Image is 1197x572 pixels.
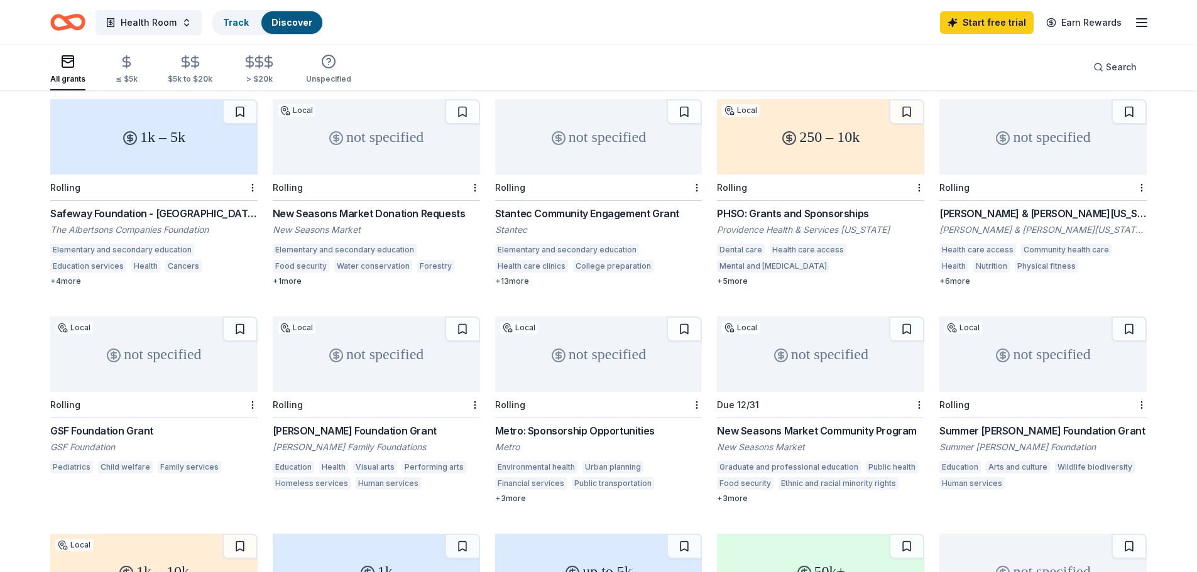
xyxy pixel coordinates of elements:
[417,260,454,273] div: Forestry
[50,260,126,273] div: Education services
[495,260,568,273] div: Health care clinics
[1083,55,1147,80] button: Search
[939,316,1147,494] a: not specifiedLocalRollingSummer [PERSON_NAME] Foundation GrantSummer [PERSON_NAME] FoundationEduc...
[495,244,639,256] div: Elementary and secondary education
[273,316,480,392] div: not specified
[273,399,303,410] div: Rolling
[582,461,643,473] div: Urban planning
[353,461,397,473] div: Visual arts
[717,276,924,286] div: + 5 more
[50,423,258,438] div: GSF Foundation Grant
[273,441,480,453] div: [PERSON_NAME] Family Foundations
[939,260,968,273] div: Health
[1055,461,1135,473] div: Wildlife biodiversity
[939,99,1147,286] a: not specifiedRolling[PERSON_NAME] & [PERSON_NAME][US_STATE] Foundation Grants[PERSON_NAME] & [PER...
[356,477,421,490] div: Human services
[717,260,829,273] div: Mental and [MEDICAL_DATA]
[495,224,702,236] div: Stantec
[271,17,312,28] a: Discover
[1039,11,1129,34] a: Earn Rewards
[717,399,759,410] div: Due 12/31
[50,276,258,286] div: + 4 more
[50,49,85,90] button: All grants
[717,477,773,490] div: Food security
[717,461,861,473] div: Graduate and professional education
[50,74,85,84] div: All grants
[944,321,982,334] div: Local
[986,461,1050,473] div: Arts and culture
[55,539,93,551] div: Local
[939,423,1147,438] div: Summer [PERSON_NAME] Foundation Grant
[717,244,765,256] div: Dental care
[50,8,85,37] a: Home
[779,477,899,490] div: Ethnic and racial minority rights
[50,316,258,392] div: not specified
[939,276,1147,286] div: + 6 more
[495,316,702,392] div: not specified
[495,99,702,286] a: not specifiedRollingStantec Community Engagement GrantStantecElementary and secondary educationHe...
[168,74,212,84] div: $5k to $20k
[973,260,1010,273] div: Nutrition
[116,50,138,90] button: ≤ $5k
[866,461,918,473] div: Public health
[495,399,525,410] div: Rolling
[168,50,212,90] button: $5k to $20k
[121,15,177,30] span: Health Room
[278,104,315,117] div: Local
[939,316,1147,392] div: not specified
[96,10,202,35] button: Health Room
[500,321,538,334] div: Local
[717,316,924,504] a: not specifiedLocalDue 12/31New Seasons Market Community ProgramNew Seasons MarketGraduate and pro...
[939,206,1147,221] div: [PERSON_NAME] & [PERSON_NAME][US_STATE] Foundation Grants
[495,276,702,286] div: + 13 more
[306,49,351,90] button: Unspecified
[165,260,202,273] div: Cancers
[50,206,258,221] div: Safeway Foundation - [GEOGRAPHIC_DATA]
[98,461,153,473] div: Child welfare
[495,423,702,438] div: Metro: Sponsorship Opportunities
[131,260,160,273] div: Health
[717,441,924,453] div: New Seasons Market
[939,182,970,193] div: Rolling
[573,260,653,273] div: College preparation
[223,17,249,28] a: Track
[495,441,702,453] div: Metro
[158,461,221,473] div: Family services
[495,316,702,504] a: not specifiedLocalRollingMetro: Sponsorship OpportunitiesMetroEnvironmental healthUrban planningF...
[1015,260,1078,273] div: Physical fitness
[278,321,315,334] div: Local
[402,461,466,473] div: Performing arts
[717,494,924,504] div: + 3 more
[273,244,417,256] div: Elementary and secondary education
[50,399,80,410] div: Rolling
[722,104,760,117] div: Local
[495,182,525,193] div: Rolling
[116,74,138,84] div: ≤ $5k
[243,50,276,90] button: > $20k
[273,423,480,438] div: [PERSON_NAME] Foundation Grant
[273,99,480,175] div: not specified
[273,276,480,286] div: + 1 more
[334,260,412,273] div: Water conservation
[1106,60,1137,75] span: Search
[939,224,1147,236] div: [PERSON_NAME] & [PERSON_NAME][US_STATE] Foundation
[940,11,1034,34] a: Start free trial
[50,182,80,193] div: Rolling
[717,224,924,236] div: Providence Health & Services [US_STATE]
[212,10,324,35] button: TrackDiscover
[273,182,303,193] div: Rolling
[939,399,970,410] div: Rolling
[306,74,351,84] div: Unspecified
[319,461,348,473] div: Health
[939,477,1005,490] div: Human services
[50,461,93,473] div: Pediatrics
[273,206,480,221] div: New Seasons Market Donation Requests
[50,316,258,477] a: not specifiedLocalRollingGSF Foundation GrantGSF FoundationPediatricsChild welfareFamily services
[495,206,702,221] div: Stantec Community Engagement Grant
[50,99,258,286] a: 1k – 5kRollingSafeway Foundation - [GEOGRAPHIC_DATA]The Albertsons Companies FoundationElementary...
[1021,244,1112,256] div: Community health care
[273,461,314,473] div: Education
[55,321,93,334] div: Local
[717,423,924,438] div: New Seasons Market Community Program
[939,99,1147,175] div: not specified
